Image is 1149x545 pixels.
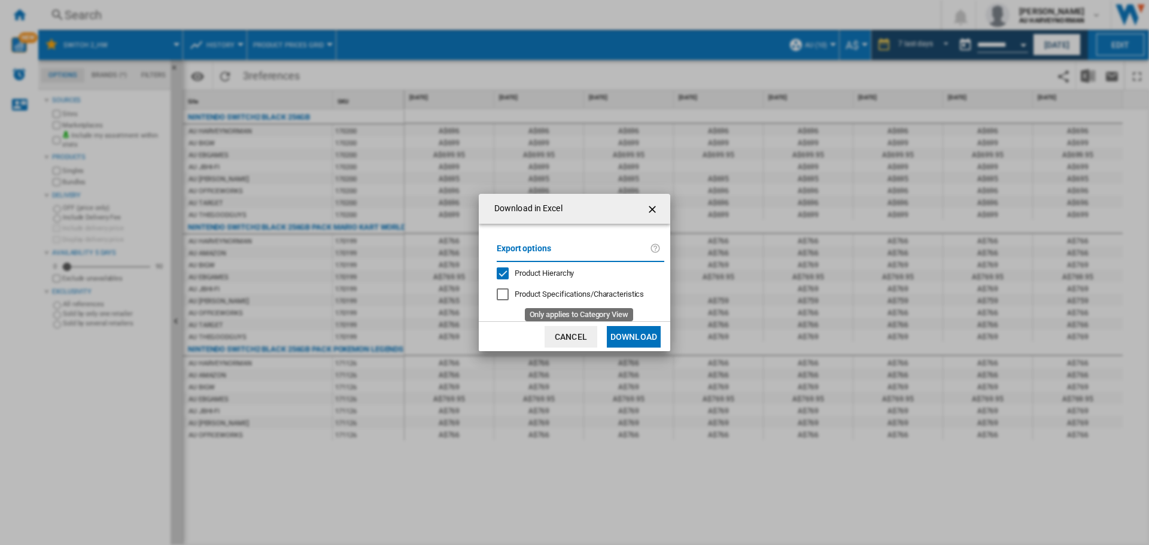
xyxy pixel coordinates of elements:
[642,197,665,221] button: getI18NText('BUTTONS.CLOSE_DIALOG')
[607,326,661,348] button: Download
[515,269,574,278] span: Product Hierarchy
[515,290,644,299] span: Product Specifications/Characteristics
[497,268,655,279] md-checkbox: Product Hierarchy
[515,289,644,300] div: Only applies to Category View
[497,242,650,264] label: Export options
[488,203,563,215] h4: Download in Excel
[646,202,661,217] ng-md-icon: getI18NText('BUTTONS.CLOSE_DIALOG')
[545,326,597,348] button: Cancel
